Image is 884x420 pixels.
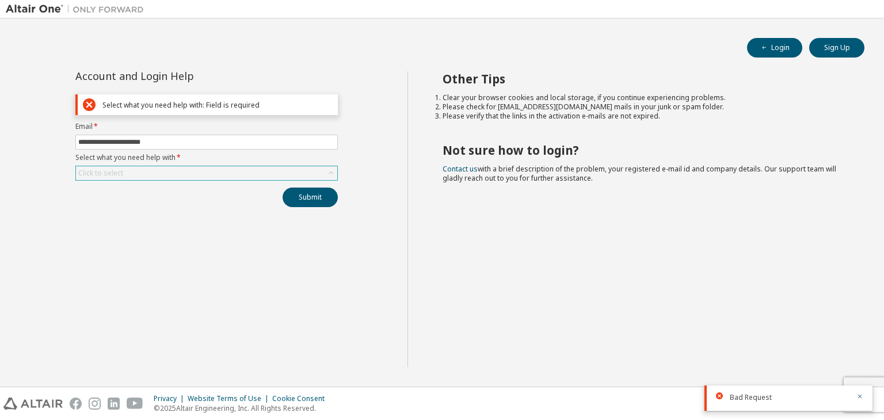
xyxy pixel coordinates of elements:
[730,393,772,402] span: Bad Request
[78,169,123,178] div: Click to select
[70,398,82,410] img: facebook.svg
[443,164,836,183] span: with a brief description of the problem, your registered e-mail id and company details. Our suppo...
[443,93,844,102] li: Clear your browser cookies and local storage, if you continue experiencing problems.
[809,38,864,58] button: Sign Up
[76,166,337,180] div: Click to select
[127,398,143,410] img: youtube.svg
[75,71,285,81] div: Account and Login Help
[188,394,272,403] div: Website Terms of Use
[272,394,331,403] div: Cookie Consent
[3,398,63,410] img: altair_logo.svg
[6,3,150,15] img: Altair One
[102,101,333,109] div: Select what you need help with: Field is required
[443,112,844,121] li: Please verify that the links in the activation e-mails are not expired.
[443,143,844,158] h2: Not sure how to login?
[443,71,844,86] h2: Other Tips
[747,38,802,58] button: Login
[89,398,101,410] img: instagram.svg
[154,403,331,413] p: © 2025 Altair Engineering, Inc. All Rights Reserved.
[443,102,844,112] li: Please check for [EMAIL_ADDRESS][DOMAIN_NAME] mails in your junk or spam folder.
[108,398,120,410] img: linkedin.svg
[75,122,338,131] label: Email
[283,188,338,207] button: Submit
[443,164,478,174] a: Contact us
[154,394,188,403] div: Privacy
[75,153,338,162] label: Select what you need help with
